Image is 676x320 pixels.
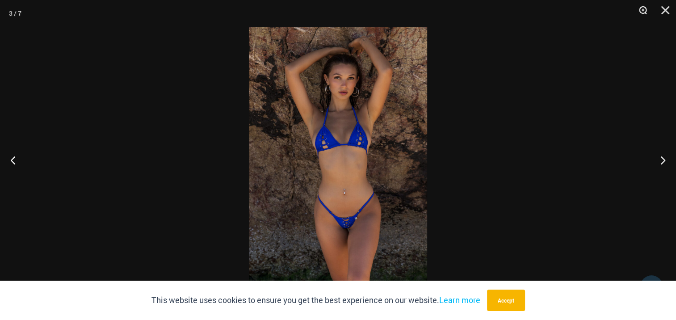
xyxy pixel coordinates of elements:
[249,27,427,293] img: Link Cobalt Blue 3070 Top 4855 Bottom 04
[9,7,21,20] div: 3 / 7
[642,138,676,182] button: Next
[151,294,480,307] p: This website uses cookies to ensure you get the best experience on our website.
[439,295,480,305] a: Learn more
[487,290,525,311] button: Accept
